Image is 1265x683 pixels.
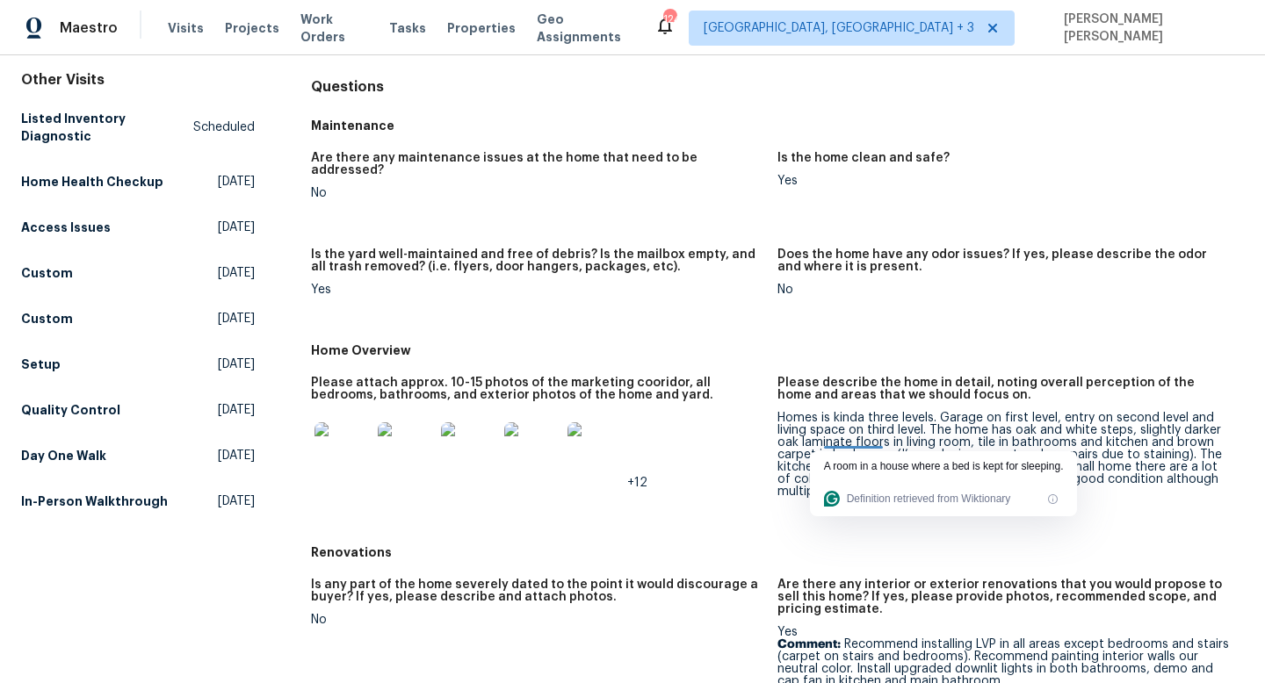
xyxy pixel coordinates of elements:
h5: Custom [21,310,73,327]
h5: Is the home clean and safe? [777,152,950,164]
h5: Is the yard well-maintained and free of debris? Is the mailbox empty, and all trash removed? (i.e... [311,248,763,273]
h5: Does the home have any odor issues? If yes, please describe the odor and where it is present. [777,248,1230,273]
h5: Setup [21,356,61,373]
a: Custom[DATE] [21,257,255,289]
div: Homes is kinda three levels. Garage on first level, entry on second level and living space on thi... [777,412,1230,498]
span: [DATE] [218,401,255,419]
span: [DATE] [218,310,255,327]
span: Projects [225,19,279,37]
h5: Access Issues [21,219,111,236]
span: Properties [447,19,516,37]
span: Work Orders [300,11,368,46]
h5: Custom [21,264,73,282]
span: Scheduled [193,119,255,136]
h5: Day One Walk [21,447,106,464]
span: [DATE] [218,173,255,191]
span: [PERSON_NAME] [PERSON_NAME] [1057,11,1239,46]
a: Access Issues[DATE] [21,212,255,243]
h5: Home Overview [311,341,1244,359]
span: Visits [168,19,204,37]
h5: Quality Control [21,401,120,419]
b: Comment: [777,638,841,651]
span: [DATE] [218,492,255,510]
h5: Please attach approx. 10-15 photos of the marketing cooridor, all bedrooms, bathrooms, and exteri... [311,377,763,401]
div: No [311,187,763,199]
span: Geo Assignments [537,11,633,46]
h5: Is any part of the home severely dated to the point it would discourage a buyer? If yes, please d... [311,579,763,603]
span: +12 [627,477,647,489]
div: Yes [777,175,1230,187]
a: Home Health Checkup[DATE] [21,166,255,198]
a: Day One Walk[DATE] [21,440,255,471]
span: [DATE] [218,447,255,464]
a: Custom[DATE] [21,303,255,334]
h5: Renovations [311,543,1244,561]
h5: Home Health Checkup [21,173,163,191]
span: [GEOGRAPHIC_DATA], [GEOGRAPHIC_DATA] + 3 [704,19,974,37]
a: Setup[DATE] [21,349,255,380]
div: No [777,284,1230,296]
span: Maestro [60,19,118,37]
h5: In-Person Walkthrough [21,492,168,510]
h4: Questions [311,78,1244,96]
a: Listed Inventory DiagnosticScheduled [21,103,255,152]
h5: Maintenance [311,117,1244,134]
div: No [311,614,763,626]
div: Other Visits [21,71,255,89]
div: 124 [663,11,676,28]
span: [DATE] [218,219,255,236]
h5: Listed Inventory Diagnostic [21,110,193,145]
a: In-Person Walkthrough[DATE] [21,485,255,517]
h5: Are there any maintenance issues at the home that need to be addressed? [311,152,763,176]
h5: Are there any interior or exterior renovations that you would propose to sell this home? If yes, ... [777,579,1230,615]
span: [DATE] [218,356,255,373]
span: Tasks [389,22,426,34]
span: [DATE] [218,264,255,282]
a: Quality Control[DATE] [21,394,255,426]
h5: Please describe the home in detail, noting overall perception of the home and areas that we shoul... [777,377,1230,401]
div: Yes [311,284,763,296]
